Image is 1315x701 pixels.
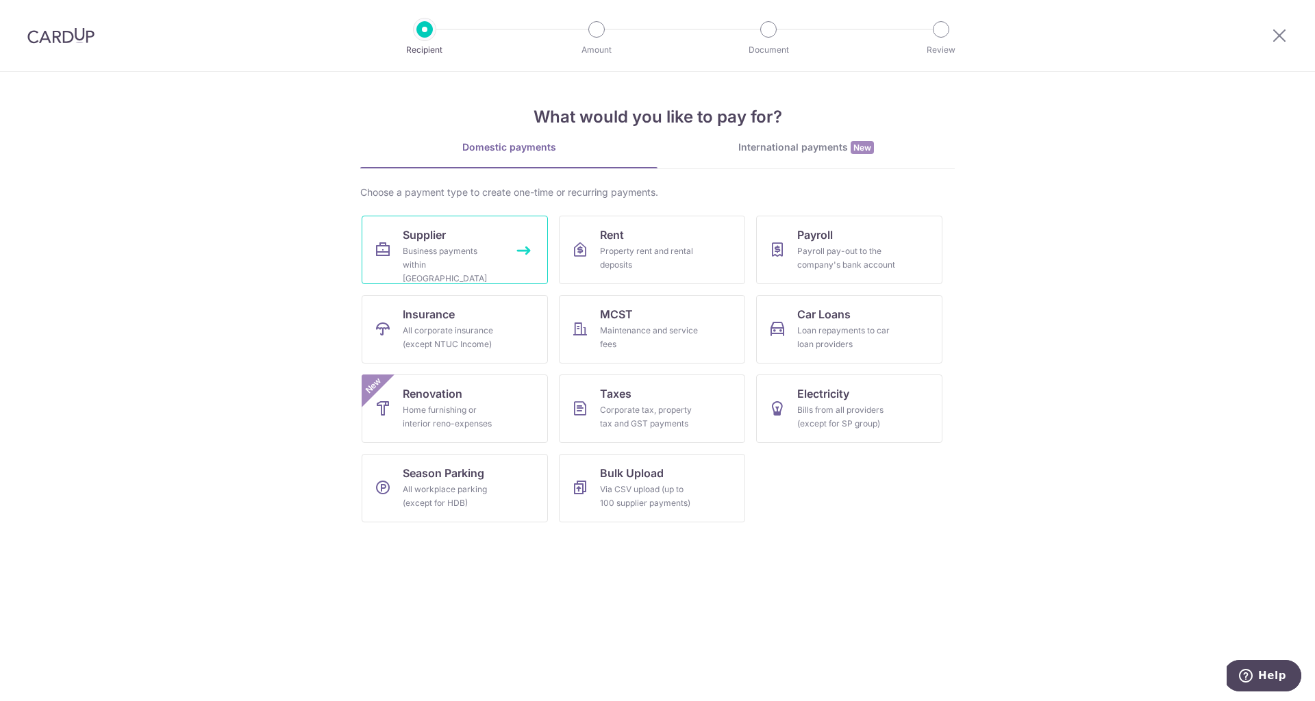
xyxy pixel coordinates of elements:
[403,403,501,431] div: Home furnishing or interior reno-expenses
[797,324,896,351] div: Loan repayments to car loan providers
[546,43,647,57] p: Amount
[362,216,548,284] a: SupplierBusiness payments within [GEOGRAPHIC_DATA]
[797,306,851,322] span: Car Loans
[559,295,745,364] a: MCSTMaintenance and service fees
[360,140,657,154] div: Domestic payments
[797,227,833,243] span: Payroll
[756,216,942,284] a: PayrollPayroll pay-out to the company's bank account
[797,403,896,431] div: Bills from all providers (except for SP group)
[403,324,501,351] div: All corporate insurance (except NTUC Income)
[559,216,745,284] a: RentProperty rent and rental deposits
[362,374,385,397] span: New
[374,43,475,57] p: Recipient
[32,10,60,22] span: Help
[851,141,874,154] span: New
[362,454,548,522] a: Season ParkingAll workplace parking (except for HDB)
[1227,660,1301,694] iframe: Opens a widget where you can find more information
[718,43,819,57] p: Document
[403,244,501,285] div: Business payments within [GEOGRAPHIC_DATA]
[600,465,664,481] span: Bulk Upload
[360,186,955,199] div: Choose a payment type to create one-time or recurring payments.
[600,385,631,402] span: Taxes
[657,140,955,155] div: International payments
[362,374,548,443] a: RenovationHome furnishing or interior reno-expensesNew
[27,27,95,44] img: CardUp
[600,227,624,243] span: Rent
[600,244,699,272] div: Property rent and rental deposits
[756,374,942,443] a: ElectricityBills from all providers (except for SP group)
[797,244,896,272] div: Payroll pay-out to the company's bank account
[756,295,942,364] a: Car LoansLoan repayments to car loan providers
[362,295,548,364] a: InsuranceAll corporate insurance (except NTUC Income)
[559,454,745,522] a: Bulk UploadVia CSV upload (up to 100 supplier payments)
[890,43,992,57] p: Review
[403,385,462,402] span: Renovation
[403,465,484,481] span: Season Parking
[600,306,633,322] span: MCST
[797,385,849,402] span: Electricity
[403,306,455,322] span: Insurance
[600,483,699,510] div: Via CSV upload (up to 100 supplier payments)
[403,227,446,243] span: Supplier
[600,324,699,351] div: Maintenance and service fees
[403,483,501,510] div: All workplace parking (except for HDB)
[600,403,699,431] div: Corporate tax, property tax and GST payments
[559,374,745,443] a: TaxesCorporate tax, property tax and GST payments
[360,105,955,129] h4: What would you like to pay for?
